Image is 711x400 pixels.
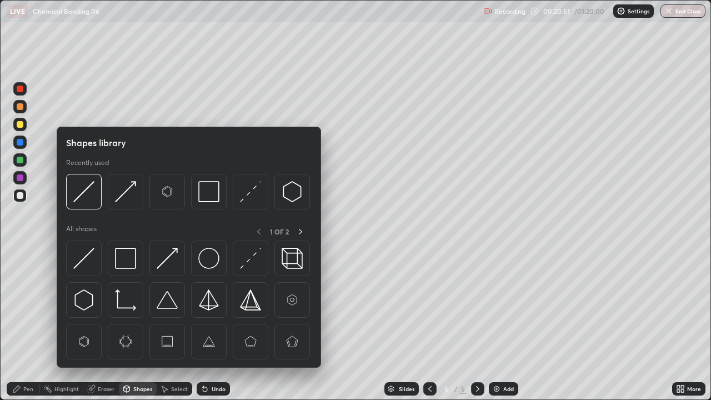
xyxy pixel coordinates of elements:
[240,289,261,311] img: svg+xml;charset=utf-8,%3Csvg%20xmlns%3D%22http%3A%2F%2Fwww.w3.org%2F2000%2Fsvg%22%20width%3D%2234...
[66,158,109,167] p: Recently used
[198,248,219,269] img: svg+xml;charset=utf-8,%3Csvg%20xmlns%3D%22http%3A%2F%2Fwww.w3.org%2F2000%2Fsvg%22%20width%3D%2236...
[66,136,126,149] h5: Shapes library
[98,386,114,392] div: Eraser
[157,289,178,311] img: svg+xml;charset=utf-8,%3Csvg%20xmlns%3D%22http%3A%2F%2Fwww.w3.org%2F2000%2Fsvg%22%20width%3D%2238...
[282,289,303,311] img: svg+xml;charset=utf-8,%3Csvg%20xmlns%3D%22http%3A%2F%2Fwww.w3.org%2F2000%2Fsvg%22%20width%3D%2265...
[240,248,261,269] img: svg+xml;charset=utf-8,%3Csvg%20xmlns%3D%22http%3A%2F%2Fwww.w3.org%2F2000%2Fsvg%22%20width%3D%2230...
[73,181,94,202] img: svg+xml;charset=utf-8,%3Csvg%20xmlns%3D%22http%3A%2F%2Fwww.w3.org%2F2000%2Fsvg%22%20width%3D%2230...
[282,331,303,352] img: svg+xml;charset=utf-8,%3Csvg%20xmlns%3D%22http%3A%2F%2Fwww.w3.org%2F2000%2Fsvg%22%20width%3D%2265...
[270,227,289,236] p: 1 OF 2
[492,384,501,393] img: add-slide-button
[10,7,25,16] p: LIVE
[198,289,219,311] img: svg+xml;charset=utf-8,%3Csvg%20xmlns%3D%22http%3A%2F%2Fwww.w3.org%2F2000%2Fsvg%22%20width%3D%2234...
[460,384,467,394] div: 5
[157,181,178,202] img: svg+xml;charset=utf-8,%3Csvg%20xmlns%3D%22http%3A%2F%2Fwww.w3.org%2F2000%2Fsvg%22%20width%3D%2265...
[73,248,94,269] img: svg+xml;charset=utf-8,%3Csvg%20xmlns%3D%22http%3A%2F%2Fwww.w3.org%2F2000%2Fsvg%22%20width%3D%2230...
[198,181,219,202] img: svg+xml;charset=utf-8,%3Csvg%20xmlns%3D%22http%3A%2F%2Fwww.w3.org%2F2000%2Fsvg%22%20width%3D%2234...
[133,386,152,392] div: Shapes
[441,386,452,392] div: 5
[115,248,136,269] img: svg+xml;charset=utf-8,%3Csvg%20xmlns%3D%22http%3A%2F%2Fwww.w3.org%2F2000%2Fsvg%22%20width%3D%2234...
[66,224,97,238] p: All shapes
[73,289,94,311] img: svg+xml;charset=utf-8,%3Csvg%20xmlns%3D%22http%3A%2F%2Fwww.w3.org%2F2000%2Fsvg%22%20width%3D%2230...
[73,331,94,352] img: svg+xml;charset=utf-8,%3Csvg%20xmlns%3D%22http%3A%2F%2Fwww.w3.org%2F2000%2Fsvg%22%20width%3D%2265...
[282,181,303,202] img: svg+xml;charset=utf-8,%3Csvg%20xmlns%3D%22http%3A%2F%2Fwww.w3.org%2F2000%2Fsvg%22%20width%3D%2230...
[454,386,458,392] div: /
[660,4,705,18] button: End Class
[282,248,303,269] img: svg+xml;charset=utf-8,%3Csvg%20xmlns%3D%22http%3A%2F%2Fwww.w3.org%2F2000%2Fsvg%22%20width%3D%2235...
[115,181,136,202] img: svg+xml;charset=utf-8,%3Csvg%20xmlns%3D%22http%3A%2F%2Fwww.w3.org%2F2000%2Fsvg%22%20width%3D%2230...
[483,7,492,16] img: recording.375f2c34.svg
[687,386,701,392] div: More
[157,248,178,269] img: svg+xml;charset=utf-8,%3Csvg%20xmlns%3D%22http%3A%2F%2Fwww.w3.org%2F2000%2Fsvg%22%20width%3D%2230...
[115,289,136,311] img: svg+xml;charset=utf-8,%3Csvg%20xmlns%3D%22http%3A%2F%2Fwww.w3.org%2F2000%2Fsvg%22%20width%3D%2233...
[494,7,525,16] p: Recording
[33,7,99,16] p: Chemical Bonding 06
[212,386,226,392] div: Undo
[664,7,673,16] img: end-class-cross
[115,331,136,352] img: svg+xml;charset=utf-8,%3Csvg%20xmlns%3D%22http%3A%2F%2Fwww.w3.org%2F2000%2Fsvg%22%20width%3D%2265...
[628,8,649,14] p: Settings
[198,331,219,352] img: svg+xml;charset=utf-8,%3Csvg%20xmlns%3D%22http%3A%2F%2Fwww.w3.org%2F2000%2Fsvg%22%20width%3D%2265...
[617,7,625,16] img: class-settings-icons
[171,386,188,392] div: Select
[54,386,79,392] div: Highlight
[503,386,514,392] div: Add
[240,181,261,202] img: svg+xml;charset=utf-8,%3Csvg%20xmlns%3D%22http%3A%2F%2Fwww.w3.org%2F2000%2Fsvg%22%20width%3D%2230...
[23,386,33,392] div: Pen
[240,331,261,352] img: svg+xml;charset=utf-8,%3Csvg%20xmlns%3D%22http%3A%2F%2Fwww.w3.org%2F2000%2Fsvg%22%20width%3D%2265...
[157,331,178,352] img: svg+xml;charset=utf-8,%3Csvg%20xmlns%3D%22http%3A%2F%2Fwww.w3.org%2F2000%2Fsvg%22%20width%3D%2265...
[399,386,414,392] div: Slides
